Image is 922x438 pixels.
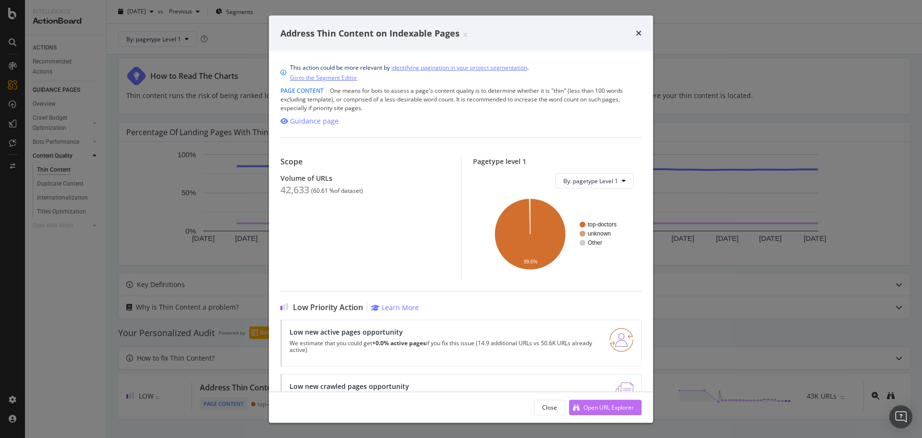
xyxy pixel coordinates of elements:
[473,157,642,165] div: Pagetype level 1
[311,188,363,194] div: ( 60.61 % of dataset )
[280,87,324,95] span: Page Content
[280,116,339,126] a: Guidance page
[269,15,653,423] div: modal
[290,340,598,353] p: We estimate that you could get if you fix this issue (14.9 additional URLs vs 50.6K URLs already ...
[609,328,633,352] img: RO06QsNG.png
[290,328,598,336] div: Low new active pages opportunity
[542,403,557,411] div: Close
[534,400,565,415] button: Close
[569,400,642,415] button: Open URL Explorer
[391,63,527,73] a: identifying pagination in your project segmentation
[481,196,631,272] svg: A chart.
[280,157,449,166] div: Scope
[325,87,328,95] span: |
[290,116,339,126] div: Guidance page
[616,382,633,406] img: e5DMFwAAAABJRU5ErkJggg==
[371,303,419,312] a: Learn More
[523,259,537,264] text: 99.6%
[588,221,617,228] text: top-doctors
[588,230,611,237] text: unknown
[293,303,363,312] span: Low Priority Action
[372,339,426,347] strong: +0.0% active pages
[555,173,634,188] button: By: pagetype Level 1
[563,176,618,185] span: By: pagetype Level 1
[280,63,642,83] div: info banner
[280,174,449,182] div: Volume of URLs
[290,382,604,390] div: Low new crawled pages opportunity
[636,27,642,39] div: times
[280,27,460,38] span: Address Thin Content on Indexable Pages
[583,403,634,411] div: Open URL Explorer
[290,63,529,83] div: This action could be more relevant by .
[889,405,912,428] div: Open Intercom Messenger
[290,73,357,83] a: Go to the Segment Editor
[280,87,642,113] div: One means for bots to assess a page's content quality is to determine whether it is "thin" (less ...
[463,33,467,36] img: Equal
[280,184,309,196] div: 42,633
[588,239,602,246] text: Other
[382,303,419,312] div: Learn More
